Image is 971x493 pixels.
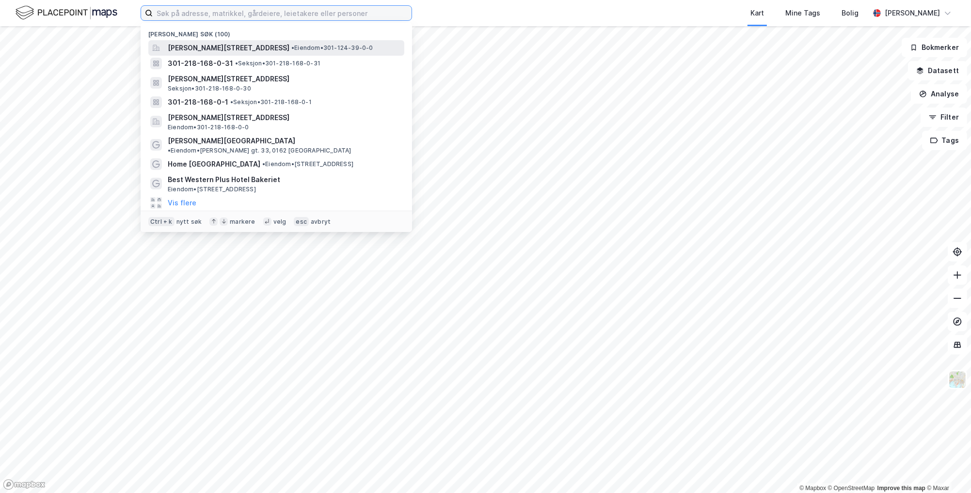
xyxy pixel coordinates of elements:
[168,185,256,193] span: Eiendom • [STREET_ADDRESS]
[230,98,312,106] span: Seksjon • 301-218-168-0-1
[902,38,967,57] button: Bokmerker
[877,485,925,492] a: Improve this map
[923,447,971,493] div: Kontrollprogram for chat
[168,197,196,209] button: Vis flere
[168,147,351,154] span: Eiendom • [PERSON_NAME] gt. 33, 0162 [GEOGRAPHIC_DATA]
[785,7,820,19] div: Mine Tags
[911,84,967,104] button: Analyse
[230,218,255,226] div: markere
[168,147,171,154] span: •
[262,160,353,168] span: Eiendom • [STREET_ADDRESS]
[3,479,46,490] a: Mapbox homepage
[168,85,251,92] span: Seksjon • 301-218-168-0-30
[235,60,320,67] span: Seksjon • 301-218-168-0-31
[176,218,202,226] div: nytt søk
[262,160,265,168] span: •
[141,23,412,40] div: [PERSON_NAME] søk (100)
[235,60,238,67] span: •
[168,42,289,54] span: [PERSON_NAME][STREET_ADDRESS]
[294,217,309,227] div: esc
[885,7,940,19] div: [PERSON_NAME]
[311,218,331,226] div: avbryt
[168,135,295,147] span: [PERSON_NAME][GEOGRAPHIC_DATA]
[922,131,967,150] button: Tags
[923,447,971,493] iframe: Chat Widget
[168,174,400,185] span: Best Western Plus Hotel Bakeriet
[168,58,233,69] span: 301-218-168-0-31
[168,73,400,85] span: [PERSON_NAME][STREET_ADDRESS]
[842,7,859,19] div: Bolig
[168,158,260,170] span: Home [GEOGRAPHIC_DATA]
[16,4,117,21] img: logo.f888ab2527a4732fd821a326f86c7f29.svg
[168,123,249,131] span: Eiendom • 301-218-168-0-0
[750,7,764,19] div: Kart
[230,98,233,106] span: •
[921,108,967,127] button: Filter
[168,96,228,108] span: 301-218-168-0-1
[948,370,967,389] img: Z
[291,44,294,51] span: •
[828,485,875,492] a: OpenStreetMap
[908,61,967,80] button: Datasett
[799,485,826,492] a: Mapbox
[168,112,400,123] span: [PERSON_NAME][STREET_ADDRESS]
[273,218,287,226] div: velg
[153,6,412,20] input: Søk på adresse, matrikkel, gårdeiere, leietakere eller personer
[148,217,175,227] div: Ctrl + k
[291,44,373,52] span: Eiendom • 301-124-39-0-0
